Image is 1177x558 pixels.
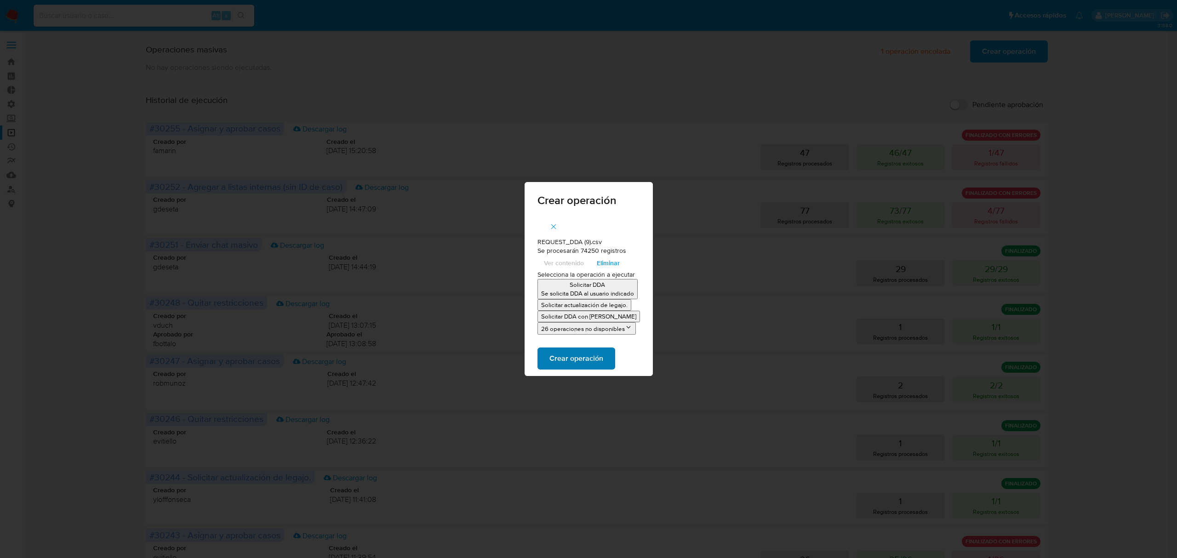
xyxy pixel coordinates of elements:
[597,256,620,269] span: Eliminar
[537,238,640,247] p: REQUEST_DDA (9).csv
[549,348,603,369] span: Crear operación
[541,312,636,321] p: Solicitar DDA con [PERSON_NAME]
[541,289,634,298] p: Se solicita DDA al usuario indicado
[537,279,638,299] button: Solicitar DDASe solicita DDA al usuario indicado
[537,270,640,279] p: Selecciona la operación a ejecutar
[537,322,636,335] button: 26 operaciones no disponibles
[537,195,640,206] span: Crear operación
[541,301,628,309] p: Solicitar actualización de legajo.
[537,299,631,311] button: Solicitar actualización de legajo.
[537,311,640,322] button: Solicitar DDA con [PERSON_NAME]
[537,246,640,256] p: Se procesarán 74250 registros
[590,256,626,270] button: Eliminar
[541,280,634,289] p: Solicitar DDA
[537,347,615,370] button: Crear operación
